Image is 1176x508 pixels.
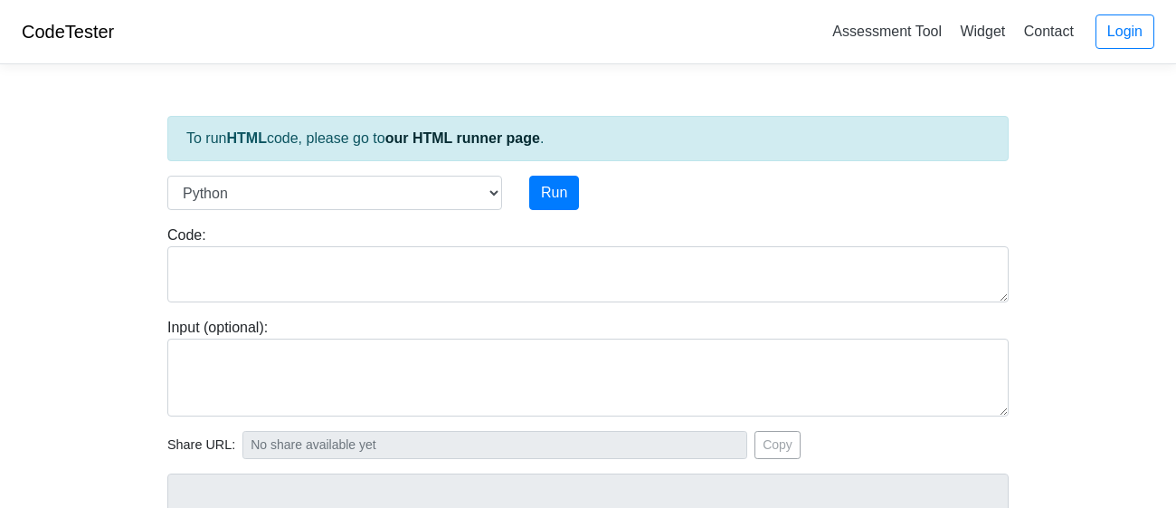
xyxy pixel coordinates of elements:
[1017,16,1081,46] a: Contact
[22,22,114,42] a: CodeTester
[754,431,801,459] button: Copy
[385,130,540,146] a: our HTML runner page
[953,16,1012,46] a: Widget
[1095,14,1154,49] a: Login
[242,431,747,459] input: No share available yet
[529,176,579,210] button: Run
[167,116,1009,161] div: To run code, please go to .
[154,225,1022,302] div: Code:
[154,317,1022,417] div: Input (optional):
[167,436,235,455] span: Share URL:
[825,16,949,46] a: Assessment Tool
[226,130,266,146] strong: HTML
